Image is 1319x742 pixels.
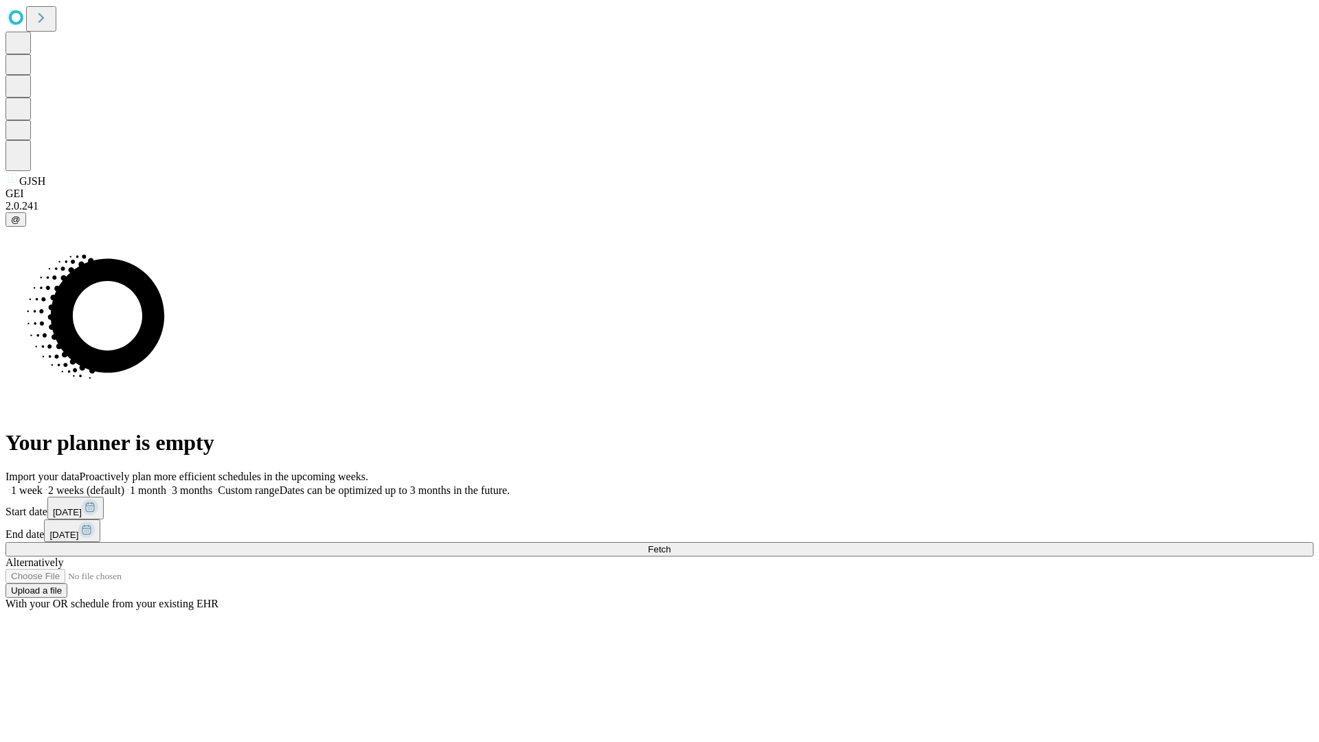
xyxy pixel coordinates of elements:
span: With your OR schedule from your existing EHR [5,598,218,609]
span: GJSH [19,175,45,187]
h1: Your planner is empty [5,430,1314,456]
span: Dates can be optimized up to 3 months in the future. [280,484,510,496]
span: @ [11,214,21,225]
div: 2.0.241 [5,200,1314,212]
span: 3 months [172,484,212,496]
span: 2 weeks (default) [48,484,124,496]
span: 1 week [11,484,43,496]
button: Fetch [5,542,1314,556]
span: Fetch [648,544,670,554]
button: Upload a file [5,583,67,598]
span: Custom range [218,484,279,496]
span: Proactively plan more efficient schedules in the upcoming weeks. [80,471,368,482]
button: [DATE] [47,497,104,519]
span: [DATE] [49,530,78,540]
span: [DATE] [53,507,82,517]
button: @ [5,212,26,227]
div: GEI [5,188,1314,200]
button: [DATE] [44,519,100,542]
div: Start date [5,497,1314,519]
span: Import your data [5,471,80,482]
span: Alternatively [5,556,63,568]
div: End date [5,519,1314,542]
span: 1 month [130,484,166,496]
